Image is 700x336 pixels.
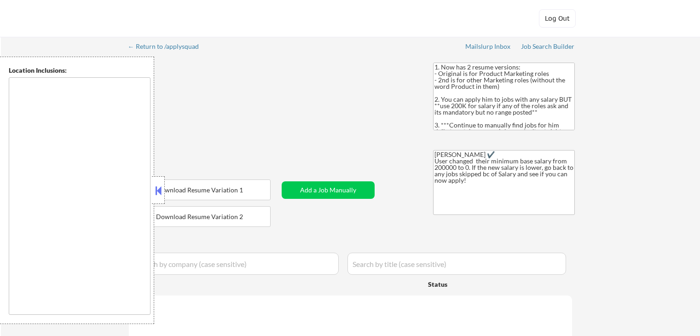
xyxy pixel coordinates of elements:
[347,253,566,275] input: Search by title (case sensitive)
[539,9,576,28] button: Log Out
[465,43,511,52] a: Mailslurp Inbox
[132,253,339,275] input: Search by company (case sensitive)
[129,180,271,200] button: Download Resume Variation 1
[282,181,375,199] button: Add a Job Manually
[128,43,208,52] a: ← Return to /applysquad
[9,66,150,75] div: Location Inclusions:
[465,43,511,50] div: Mailslurp Inbox
[521,43,575,50] div: Job Search Builder
[129,206,271,227] button: Download Resume Variation 2
[428,276,507,292] div: Status
[128,43,208,50] div: ← Return to /applysquad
